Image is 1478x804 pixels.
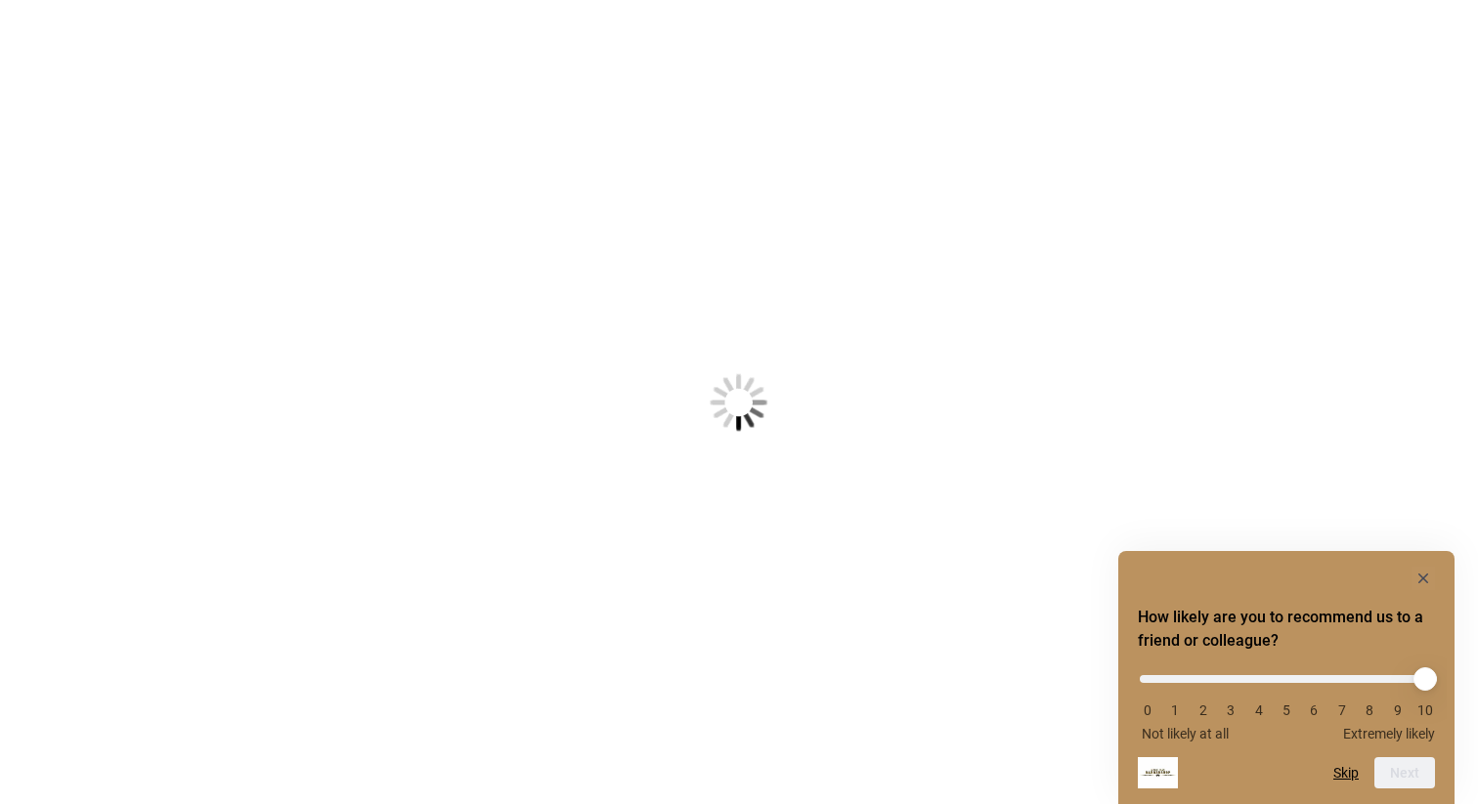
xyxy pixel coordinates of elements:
li: 6 [1304,702,1324,718]
button: Next question [1374,757,1435,788]
li: 7 [1332,702,1352,718]
li: 0 [1138,702,1157,718]
li: 3 [1221,702,1240,718]
li: 8 [1360,702,1379,718]
li: 4 [1249,702,1269,718]
li: 5 [1277,702,1296,718]
li: 1 [1165,702,1185,718]
div: How likely are you to recommend us to a friend or colleague? Select an option from 0 to 10, with ... [1138,567,1435,788]
span: Not likely at all [1142,726,1229,741]
h2: How likely are you to recommend us to a friend or colleague? Select an option from 0 to 10, with ... [1138,606,1435,653]
img: Loading [614,277,864,528]
li: 10 [1415,702,1435,718]
li: 9 [1388,702,1408,718]
li: 2 [1194,702,1213,718]
button: Skip [1333,765,1359,781]
span: Extremely likely [1343,726,1435,741]
button: Hide survey [1412,567,1435,590]
div: How likely are you to recommend us to a friend or colleague? Select an option from 0 to 10, with ... [1138,660,1435,741]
